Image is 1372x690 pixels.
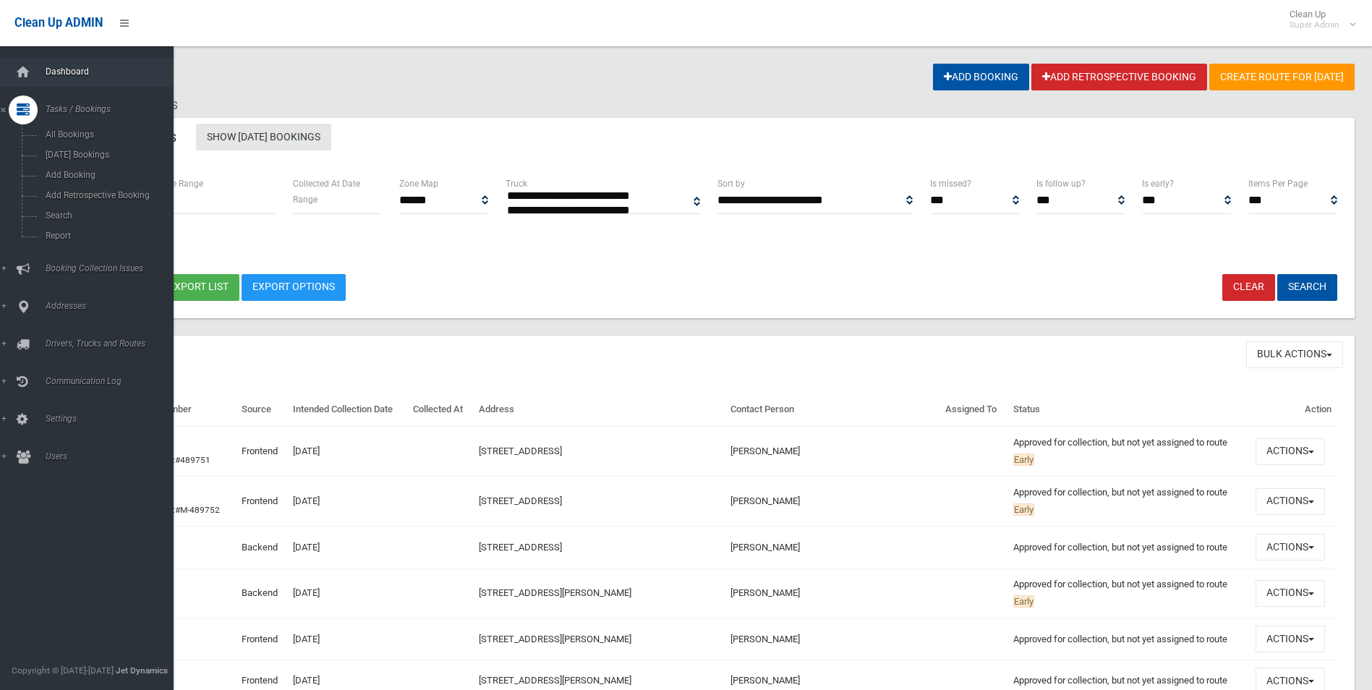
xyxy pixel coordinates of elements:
[287,568,407,618] td: [DATE]
[473,393,725,427] th: Address
[725,568,939,618] td: [PERSON_NAME]
[236,477,287,527] td: Frontend
[41,104,184,114] span: Tasks / Bookings
[725,477,939,527] td: [PERSON_NAME]
[1256,580,1325,607] button: Actions
[287,393,407,427] th: Intended Collection Date
[41,170,172,180] span: Add Booking
[41,231,172,241] span: Report
[479,542,562,553] a: [STREET_ADDRESS]
[242,274,346,301] a: Export Options
[1007,477,1250,527] td: Approved for collection, but not yet assigned to route
[479,587,631,598] a: [STREET_ADDRESS][PERSON_NAME]
[236,426,287,477] td: Frontend
[41,301,184,311] span: Addresses
[287,527,407,568] td: [DATE]
[1007,426,1250,477] td: Approved for collection, but not yet assigned to route
[1013,503,1034,516] span: Early
[725,426,939,477] td: [PERSON_NAME]
[41,67,184,77] span: Dashboard
[1013,453,1034,466] span: Early
[175,455,210,465] a: #489751
[41,451,184,461] span: Users
[479,446,562,456] a: [STREET_ADDRESS]
[41,210,172,221] span: Search
[41,150,172,160] span: [DATE] Bookings
[41,376,184,386] span: Communication Log
[1007,527,1250,568] td: Approved for collection, but not yet assigned to route
[287,426,407,477] td: [DATE]
[479,495,562,506] a: [STREET_ADDRESS]
[1256,438,1325,465] button: Actions
[236,393,287,427] th: Source
[236,568,287,618] td: Backend
[939,393,1007,427] th: Assigned To
[1007,618,1250,660] td: Approved for collection, but not yet assigned to route
[933,64,1029,90] a: Add Booking
[725,618,939,660] td: [PERSON_NAME]
[1277,274,1337,301] button: Search
[116,665,168,676] strong: Jet Dynamics
[1290,20,1339,30] small: Super Admin
[1209,64,1355,90] a: Create route for [DATE]
[1013,595,1034,608] span: Early
[1256,626,1325,652] button: Actions
[158,274,239,301] button: Export list
[725,527,939,568] td: [PERSON_NAME]
[41,190,172,200] span: Add Retrospective Booking
[236,527,287,568] td: Backend
[287,477,407,527] td: [DATE]
[236,618,287,660] td: Frontend
[725,393,939,427] th: Contact Person
[175,505,220,515] a: #M-489752
[1282,9,1354,30] span: Clean Up
[1007,393,1250,427] th: Status
[117,393,237,427] th: Booking Number
[1031,64,1207,90] a: Add Retrospective Booking
[506,176,527,192] label: Truck
[407,393,473,427] th: Collected At
[1250,393,1337,427] th: Action
[1256,488,1325,515] button: Actions
[196,124,331,150] a: Show [DATE] Bookings
[14,16,103,30] span: Clean Up ADMIN
[1222,274,1275,301] a: Clear
[479,634,631,644] a: [STREET_ADDRESS][PERSON_NAME]
[41,414,184,424] span: Settings
[12,665,114,676] span: Copyright © [DATE]-[DATE]
[1256,534,1325,561] button: Actions
[41,263,184,273] span: Booking Collection Issues
[41,129,172,140] span: All Bookings
[287,618,407,660] td: [DATE]
[1007,568,1250,618] td: Approved for collection, but not yet assigned to route
[479,675,631,686] a: [STREET_ADDRESS][PERSON_NAME]
[41,338,184,349] span: Drivers, Trucks and Routes
[1246,341,1343,368] button: Bulk Actions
